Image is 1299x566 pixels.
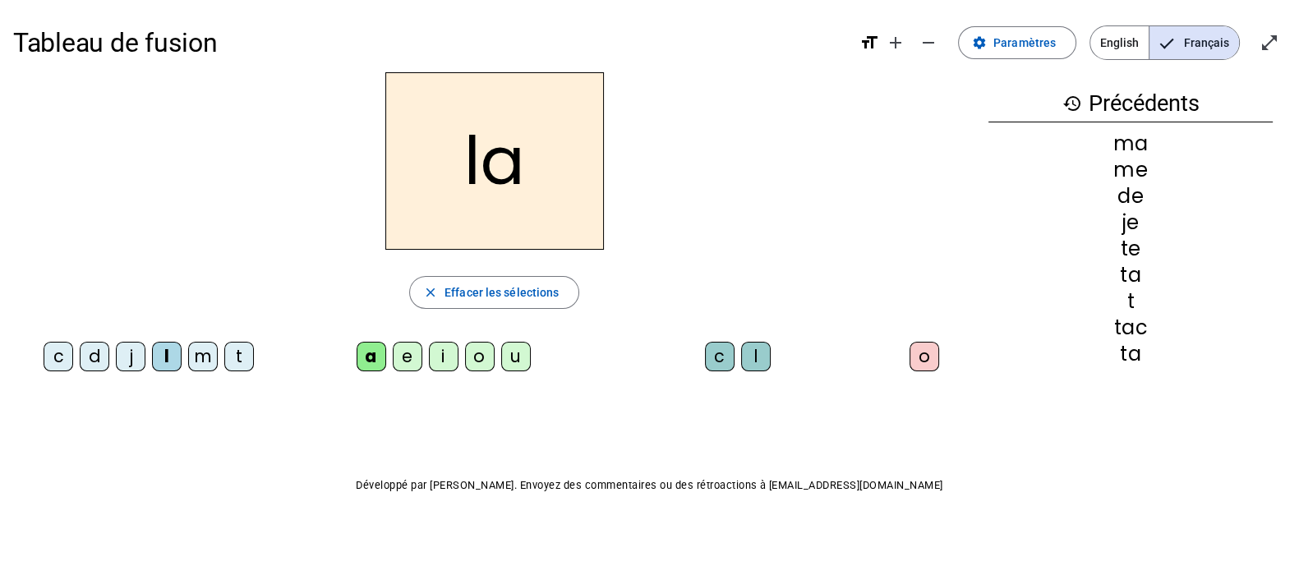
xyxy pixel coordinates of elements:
div: l [152,342,182,371]
div: l [741,342,771,371]
div: ta [988,265,1273,285]
mat-icon: remove [919,33,938,53]
div: de [988,186,1273,206]
div: a [357,342,386,371]
div: i [429,342,458,371]
div: c [44,342,73,371]
div: ta [988,344,1273,364]
div: o [465,342,495,371]
mat-icon: format_size [859,33,879,53]
span: English [1090,26,1149,59]
div: t [988,292,1273,311]
div: te [988,239,1273,259]
div: d [80,342,109,371]
mat-icon: history [1062,94,1082,113]
h3: Précédents [988,85,1273,122]
div: m [188,342,218,371]
div: tac [988,318,1273,338]
p: Développé par [PERSON_NAME]. Envoyez des commentaires ou des rétroactions à [EMAIL_ADDRESS][DOMAI... [13,476,1286,495]
div: u [501,342,531,371]
h1: Tableau de fusion [13,16,846,69]
button: Diminuer la taille de la police [912,26,945,59]
div: t [224,342,254,371]
button: Effacer les sélections [409,276,579,309]
div: je [988,213,1273,232]
mat-button-toggle-group: Language selection [1089,25,1240,60]
div: c [705,342,735,371]
span: Effacer les sélections [445,283,559,302]
div: e [393,342,422,371]
mat-icon: settings [972,35,987,50]
button: Paramètres [958,26,1076,59]
mat-icon: open_in_full [1260,33,1279,53]
button: Entrer en plein écran [1253,26,1286,59]
h2: la [385,72,604,250]
span: Français [1149,26,1239,59]
div: me [988,160,1273,180]
div: o [910,342,939,371]
button: Augmenter la taille de la police [879,26,912,59]
span: Paramètres [993,33,1056,53]
div: ma [988,134,1273,154]
mat-icon: close [423,285,438,300]
div: j [116,342,145,371]
mat-icon: add [886,33,905,53]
